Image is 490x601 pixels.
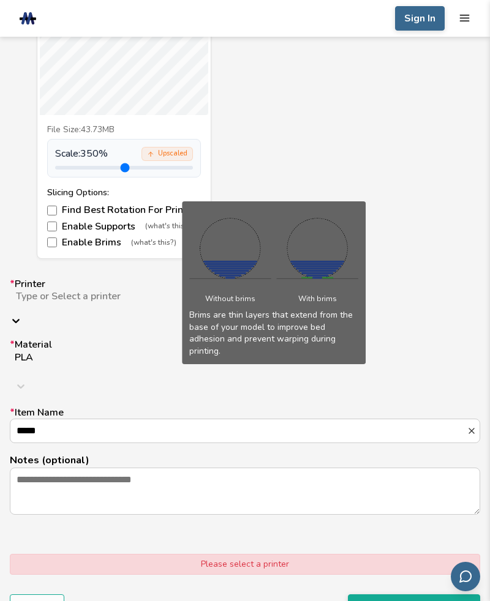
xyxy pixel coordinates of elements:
[47,206,57,215] input: Find Best Rotation For Printing
[47,237,201,248] label: Enable Brims
[467,426,480,436] button: *Item Name
[10,407,480,443] label: Item Name
[10,453,480,468] p: Notes (optional)
[47,204,201,215] label: Find Best Rotation For Printing
[47,222,57,231] input: Enable Supports(what's this?)
[47,237,57,247] input: Enable Brims(what's this?)
[189,293,271,304] p: Without brims
[15,352,475,363] div: PLA
[47,125,201,135] div: File Size: 43.73MB
[47,187,201,198] div: Slicing Options:
[10,278,480,330] label: Printer
[10,554,480,575] div: Please select a printer
[131,239,176,247] span: (what's this?)
[451,562,480,591] button: Send feedback via email
[141,147,193,161] div: Upscaled
[276,209,358,291] img: With brims
[459,12,470,24] button: mobile navigation menu
[145,222,190,231] span: (what's this?)
[276,293,358,304] p: With brims
[47,221,201,232] label: Enable Supports
[10,339,480,397] label: Material
[189,209,271,291] img: Without brims
[189,309,358,357] p: Brims are thin layers that extend from the base of your model to improve bed adhesion and prevent...
[10,468,480,514] textarea: Notes (optional)
[16,291,474,302] div: Type or Select a printer
[395,6,445,31] button: Sign In
[10,419,467,442] input: *Item Name
[55,148,108,159] span: Scale: 350 %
